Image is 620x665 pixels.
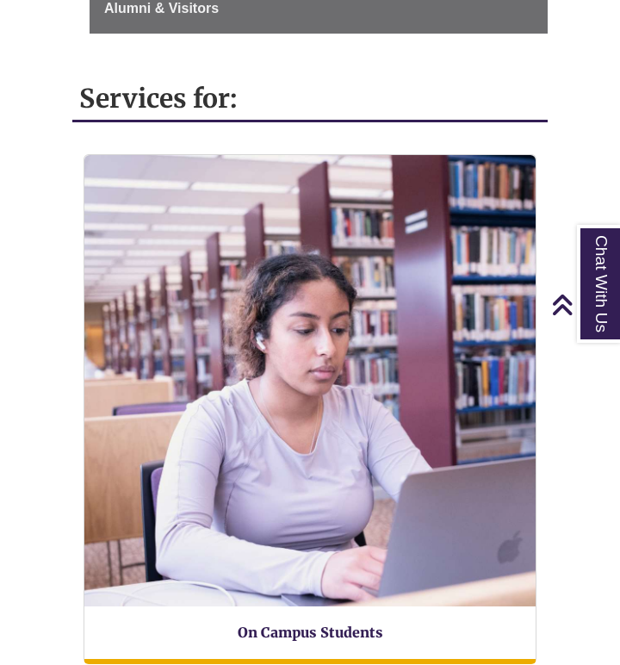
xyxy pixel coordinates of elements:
[72,77,548,122] h2: Services for:
[84,155,536,606] img: On Campus Students Services
[551,293,616,316] a: Back to Top
[238,624,383,641] a: On Campus Students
